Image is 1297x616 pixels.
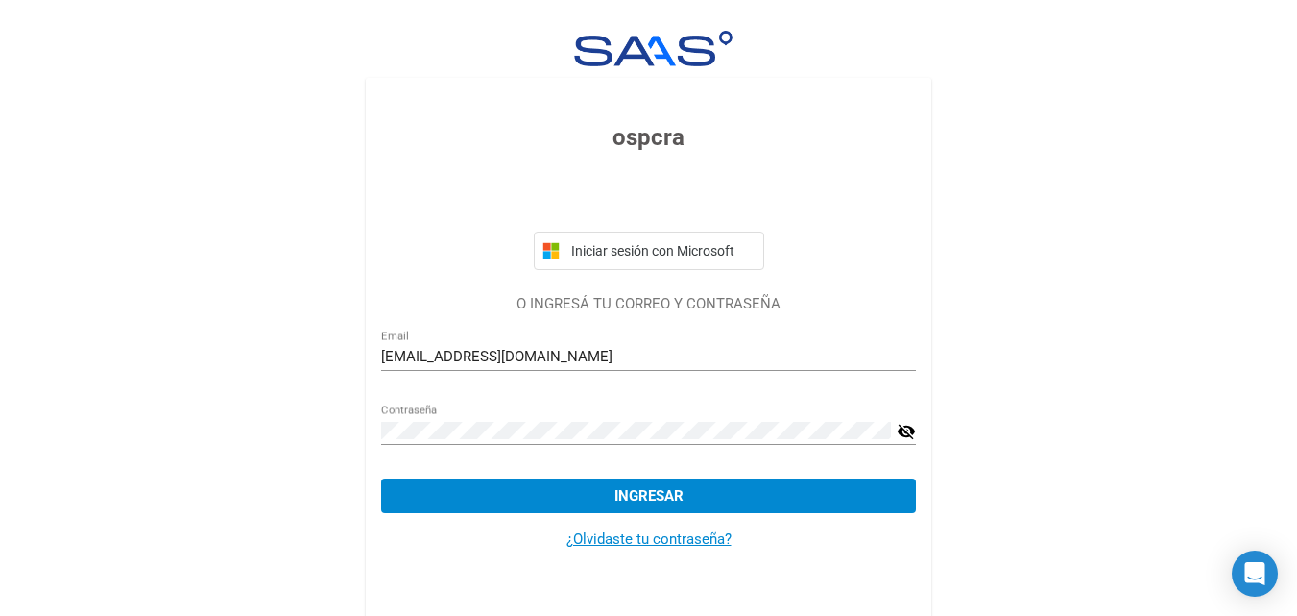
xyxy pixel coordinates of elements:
[1232,551,1278,597] div: Open Intercom Messenger
[897,420,916,443] mat-icon: visibility_off
[381,479,916,513] button: Ingresar
[567,243,756,259] span: Iniciar sesión con Microsoft
[381,120,916,155] h3: ospcra
[524,176,774,218] iframe: Botón de Acceder con Google
[534,232,764,270] button: Iniciar sesión con Microsoft
[566,530,732,548] a: ¿Olvidaste tu contraseña?
[381,293,916,315] p: O INGRESÁ TU CORREO Y CONTRASEÑA
[614,487,684,505] span: Ingresar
